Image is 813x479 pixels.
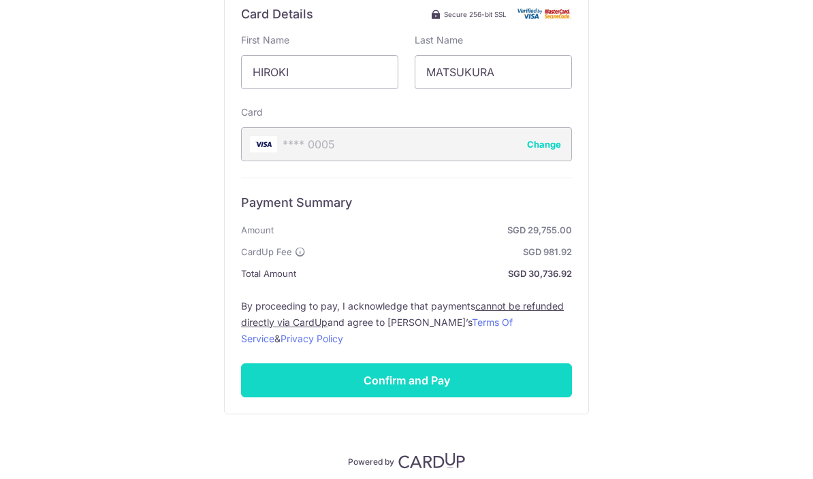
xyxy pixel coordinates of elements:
strong: SGD 29,755.00 [279,222,572,238]
span: Secure 256-bit SSL [444,9,507,20]
u: cannot be refunded directly via CardUp [241,300,564,328]
span: CardUp Fee [241,244,292,260]
button: Change [527,137,561,151]
p: Powered by [348,454,394,467]
label: By proceeding to pay, I acknowledge that payments and agree to [PERSON_NAME]’s & [241,298,572,347]
span: Total Amount [241,265,296,282]
strong: SGD 30,736.92 [302,265,572,282]
label: Last Name [415,33,463,47]
span: Amount [241,222,274,238]
img: CardUp [398,452,465,469]
h6: Card Details [241,6,313,22]
a: Terms Of Service [241,316,513,344]
strong: SGD 981.92 [311,244,572,260]
img: Card secure [517,8,572,20]
input: Confirm and Pay [241,363,572,397]
h6: Payment Summary [241,195,572,211]
label: First Name [241,33,289,47]
label: Card [241,105,263,119]
a: Privacy Policy [281,333,343,344]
